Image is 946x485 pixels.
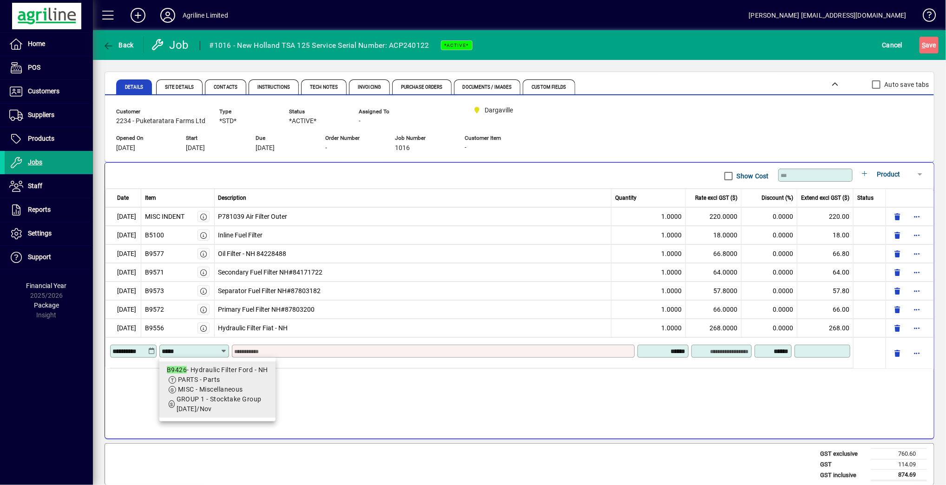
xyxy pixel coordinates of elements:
td: 57.80 [797,282,854,300]
label: Auto save tabs [883,80,930,89]
span: [DATE] [116,144,135,152]
span: Opened On [116,135,172,141]
span: Item [145,194,156,202]
button: Back [100,37,136,53]
span: [DATE] [256,144,275,152]
button: More options [909,265,924,280]
td: P781039 Air Filter Outer [215,207,612,226]
div: B9573 [145,286,164,296]
a: Settings [5,222,93,245]
span: PARTS - Parts [178,376,220,383]
span: 1.0000 [661,212,682,222]
div: B5100 [145,230,164,240]
span: Customer [116,109,205,115]
span: Suppliers [28,111,54,118]
span: Status [857,194,874,202]
span: Dargaville [469,105,530,116]
a: Home [5,33,93,56]
span: 1.0000 [661,305,682,315]
td: [DATE] [105,226,141,244]
button: More options [909,321,924,335]
span: Support [28,253,51,261]
span: Instructions [257,85,290,90]
div: B9571 [145,268,164,277]
span: Products [28,135,54,142]
td: 66.80 [797,244,854,263]
td: Separator Fuel Filter NH#87803182 [215,282,612,300]
td: 268.00 [797,319,854,337]
button: More options [909,346,924,360]
td: Hydraulic Filter Fiat - NH [215,319,612,337]
span: Type [219,109,275,115]
td: [DATE] [105,244,141,263]
span: Custom Fields [532,85,566,90]
td: [DATE] [105,263,141,282]
span: Reports [28,206,51,213]
span: Discount (%) [762,194,793,202]
td: GST [815,459,871,470]
a: Suppliers [5,104,93,127]
span: Settings [28,229,52,237]
a: Knowledge Base [916,2,934,32]
span: Description [218,194,247,202]
span: POS [28,64,40,71]
div: Job [151,38,191,52]
span: Invoicing [358,85,381,90]
a: Staff [5,175,93,198]
span: Rate excl GST ($) [695,194,737,202]
td: Primary Fuel Filter NH#87803200 [215,300,612,319]
span: 1.0000 [661,268,682,277]
span: 2234 - Puketaratara Farms Ltd [116,118,205,125]
button: More options [909,302,924,317]
span: Home [28,40,45,47]
app-page-header-button: Back [93,37,144,53]
div: [PERSON_NAME] [EMAIL_ADDRESS][DOMAIN_NAME] [749,8,907,23]
span: Documents / Images [463,85,512,90]
td: [DATE] [105,207,141,226]
td: GST exclusive [815,449,871,459]
span: 1.0000 [661,249,682,259]
span: Customers [28,87,59,95]
div: B9577 [145,249,164,259]
a: Support [5,246,93,269]
span: - [465,144,466,151]
a: Customers [5,80,93,103]
td: 0.0000 [742,300,797,319]
span: Tech Notes [310,85,338,90]
td: 220.00 [797,207,854,226]
td: 0.0000 [742,207,797,226]
td: 220.0000 [686,207,742,226]
div: - Hydraulic Filter Ford - NH [167,365,268,375]
td: 0.0000 [742,263,797,282]
div: B9556 [145,323,164,333]
button: Add [123,7,153,24]
td: 268.0000 [686,319,742,337]
span: Back [103,41,134,49]
td: 66.8000 [686,244,742,263]
button: Save [920,37,939,53]
td: 0.0000 [742,244,797,263]
td: 64.0000 [686,263,742,282]
td: 18.00 [797,226,854,244]
mat-option: B9426 - Hydraulic Filter Ford - NH [159,361,275,418]
span: 1016 [395,144,410,152]
td: 874.69 [871,470,927,481]
td: Oil Filter - NH 84228488 [215,244,612,263]
td: [DATE] [105,319,141,337]
span: 1.0000 [661,286,682,296]
span: Details [125,85,143,90]
a: Products [5,127,93,151]
a: Reports [5,198,93,222]
span: Cancel [882,38,903,52]
td: 0.0000 [742,319,797,337]
span: - [359,118,361,125]
td: [DATE] [105,300,141,319]
span: Status [289,109,345,115]
span: Site Details [165,85,194,90]
div: B9572 [145,305,164,315]
td: 66.0000 [686,300,742,319]
span: S [922,41,926,49]
div: Agriline Limited [183,8,228,23]
span: GROUP 1 - Stocktake Group [DATE]/Nov [177,395,262,413]
span: 1.0000 [661,323,682,333]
